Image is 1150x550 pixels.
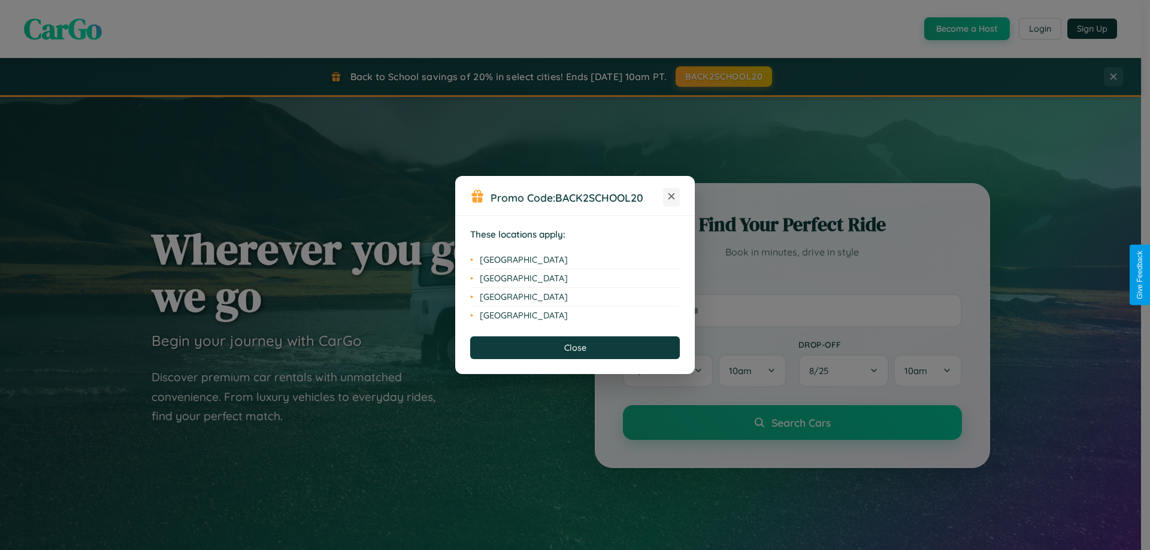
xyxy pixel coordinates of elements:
b: BACK2SCHOOL20 [555,191,643,204]
h3: Promo Code: [491,191,663,204]
li: [GEOGRAPHIC_DATA] [470,288,680,306]
li: [GEOGRAPHIC_DATA] [470,306,680,324]
li: [GEOGRAPHIC_DATA] [470,251,680,269]
strong: These locations apply: [470,229,565,240]
li: [GEOGRAPHIC_DATA] [470,269,680,288]
div: Give Feedback [1136,251,1144,299]
button: Close [470,336,680,359]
